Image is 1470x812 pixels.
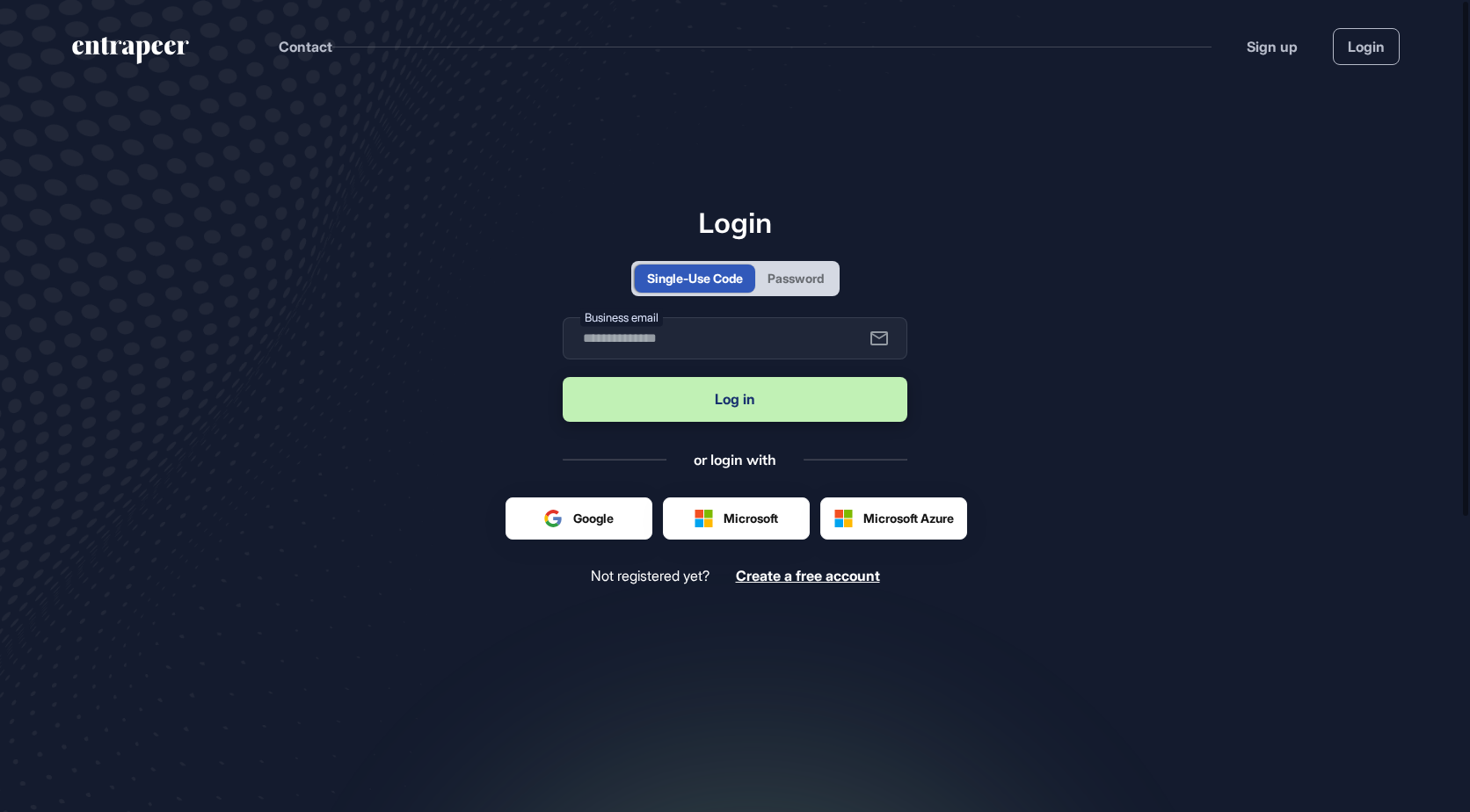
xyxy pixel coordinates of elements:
span: Not registered yet? [591,568,710,584]
a: Create a free account [736,568,880,584]
button: Contact [279,35,332,58]
span: Create a free account [736,567,880,584]
a: entrapeer-logo [70,37,191,70]
div: Single-Use Code [647,269,743,287]
div: or login with [694,450,776,469]
button: Log in [563,377,907,422]
label: Business email [580,308,663,326]
a: Login [1333,28,1400,65]
h1: Login [563,206,907,239]
a: Sign up [1247,36,1298,57]
div: Password [768,269,824,287]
